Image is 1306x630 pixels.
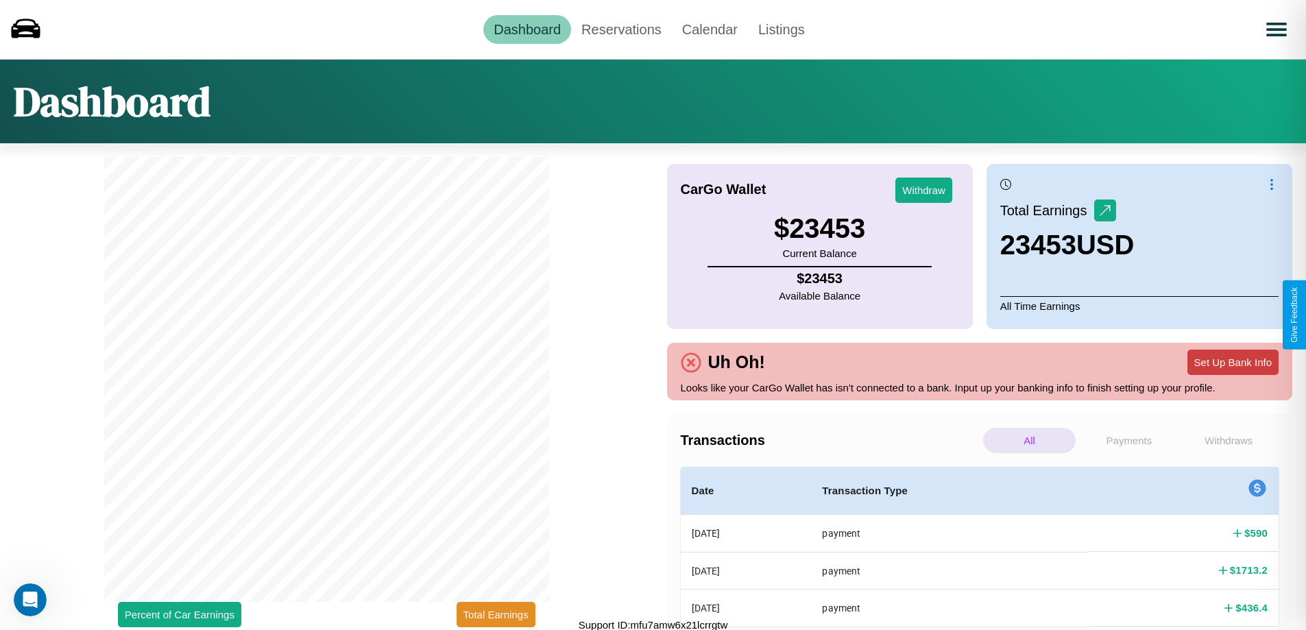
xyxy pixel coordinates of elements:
button: Open menu [1257,10,1296,49]
a: Reservations [571,15,672,44]
th: payment [811,515,1089,553]
p: Available Balance [779,287,860,305]
h4: Uh Oh! [701,352,772,372]
h4: Transaction Type [822,483,1078,499]
th: [DATE] [681,515,812,553]
iframe: Intercom live chat [14,583,47,616]
h3: $ 23453 [774,213,865,244]
p: Total Earnings [1000,198,1094,223]
p: All [983,428,1076,453]
button: Set Up Bank Info [1187,350,1279,375]
a: Listings [748,15,815,44]
h4: Date [692,483,801,499]
h4: CarGo Wallet [681,182,766,197]
a: Dashboard [483,15,571,44]
a: Calendar [672,15,748,44]
button: Percent of Car Earnings [118,602,241,627]
h4: $ 436.4 [1235,601,1268,615]
h4: Transactions [681,433,980,448]
h3: 23453 USD [1000,230,1135,261]
th: [DATE] [681,552,812,589]
th: payment [811,590,1089,627]
p: Withdraws [1183,428,1275,453]
h4: $ 590 [1244,526,1268,540]
p: All Time Earnings [1000,296,1279,315]
th: payment [811,552,1089,589]
h4: $ 23453 [779,271,860,287]
p: Current Balance [774,244,865,263]
div: Give Feedback [1290,287,1299,343]
h4: $ 1713.2 [1230,563,1268,577]
button: Withdraw [895,178,952,203]
button: Total Earnings [457,602,535,627]
th: [DATE] [681,590,812,627]
p: Payments [1083,428,1175,453]
h1: Dashboard [14,73,210,130]
p: Looks like your CarGo Wallet has isn't connected to a bank. Input up your banking info to finish ... [681,378,1279,397]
